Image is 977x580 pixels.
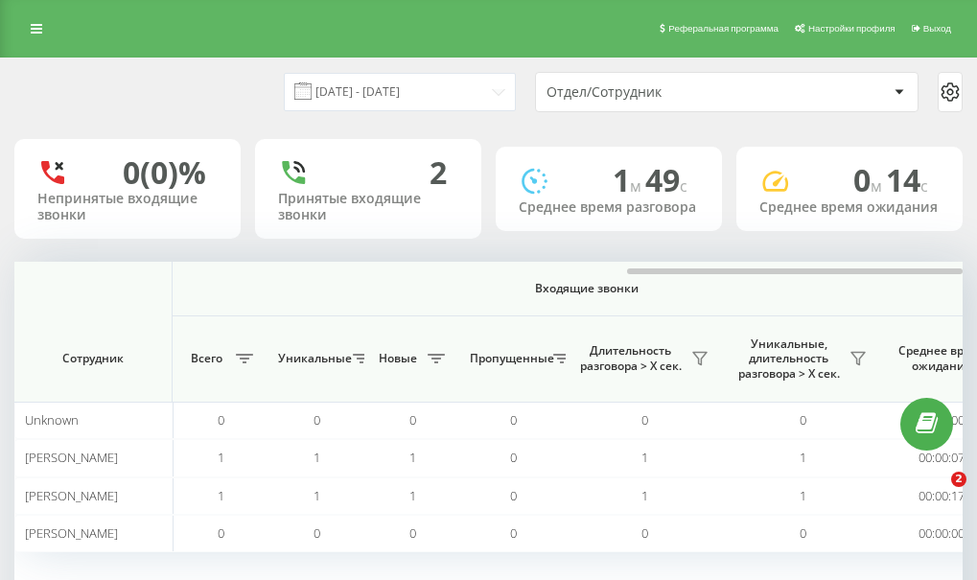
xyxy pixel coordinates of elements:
span: 1 [218,487,224,504]
span: Входящие звонки [222,281,951,296]
span: [PERSON_NAME] [25,524,118,542]
span: 0 [314,524,320,542]
div: 0 (0)% [123,154,206,191]
span: Уникальные [278,351,347,366]
span: Unknown [25,411,79,429]
span: 0 [641,524,648,542]
span: [PERSON_NAME] [25,487,118,504]
span: 1 [641,449,648,466]
span: 0 [409,411,416,429]
span: Настройки профиля [808,23,896,34]
span: Реферальная программа [668,23,779,34]
span: c [920,175,928,197]
span: 0 [510,411,517,429]
span: Длительность разговора > Х сек. [575,343,686,373]
div: Отдел/Сотрудник [547,84,776,101]
span: Новые [374,351,422,366]
span: 1 [641,487,648,504]
span: c [680,175,687,197]
span: 0 [510,449,517,466]
span: 0 [800,411,806,429]
span: Выход [923,23,951,34]
span: м [871,175,886,197]
span: 0 [641,411,648,429]
span: 49 [645,159,687,200]
span: [PERSON_NAME] [25,449,118,466]
span: 1 [800,487,806,504]
span: 0 [800,524,806,542]
span: 1 [314,449,320,466]
div: 2 [430,154,447,191]
span: 1 [613,159,645,200]
div: Принятые входящие звонки [278,191,458,223]
iframe: Intercom live chat [912,472,958,518]
span: м [630,175,645,197]
span: 1 [314,487,320,504]
span: Пропущенные [470,351,547,366]
span: 2 [951,472,966,487]
span: 0 [510,487,517,504]
span: 0 [510,524,517,542]
span: 0 [409,524,416,542]
span: 0 [853,159,886,200]
span: 0 [314,411,320,429]
div: Среднее время разговора [519,199,699,216]
span: 1 [409,449,416,466]
div: Непринятые входящие звонки [37,191,218,223]
div: Среднее время ожидания [759,199,940,216]
span: Сотрудник [31,351,155,366]
span: 14 [886,159,928,200]
span: 0 [218,411,224,429]
span: 1 [800,449,806,466]
span: Уникальные, длительность разговора > Х сек. [733,336,844,382]
span: 0 [218,524,224,542]
span: 1 [409,487,416,504]
span: Всего [182,351,230,366]
span: 1 [218,449,224,466]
